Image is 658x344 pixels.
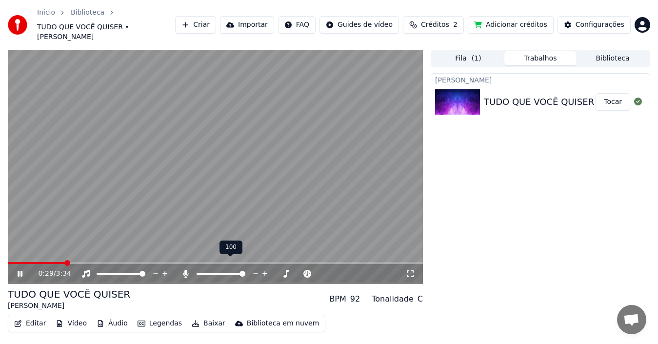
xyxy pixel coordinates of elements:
[10,317,50,330] button: Editar
[576,20,624,30] div: Configurações
[8,15,27,35] img: youka
[71,8,104,18] a: Biblioteca
[372,293,414,305] div: Tonalidade
[247,319,319,328] div: Biblioteca em nuvem
[37,22,175,42] span: TUDO QUE VOCÊ QUISER • [PERSON_NAME]
[577,51,649,65] button: Biblioteca
[52,317,91,330] button: Vídeo
[596,93,630,111] button: Tocar
[558,16,631,34] button: Configurações
[431,74,650,85] div: [PERSON_NAME]
[319,16,399,34] button: Guides de vídeo
[220,16,274,34] button: Importar
[219,241,242,254] div: 100
[418,293,423,305] div: C
[188,317,229,330] button: Baixar
[8,287,130,301] div: TUDO QUE VOCÊ QUISER
[453,20,458,30] span: 2
[175,16,216,34] button: Criar
[37,8,175,42] nav: breadcrumb
[56,269,71,279] span: 3:34
[421,20,449,30] span: Créditos
[468,16,554,34] button: Adicionar créditos
[38,269,53,279] span: 0:29
[617,305,646,334] div: Bate-papo aberto
[8,301,130,311] div: [PERSON_NAME]
[278,16,316,34] button: FAQ
[134,317,186,330] button: Legendas
[504,51,577,65] button: Trabalhos
[37,8,55,18] a: Início
[403,16,464,34] button: Créditos2
[432,51,504,65] button: Fila
[38,269,61,279] div: /
[329,293,346,305] div: BPM
[472,54,481,63] span: ( 1 )
[350,293,360,305] div: 92
[93,317,132,330] button: Áudio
